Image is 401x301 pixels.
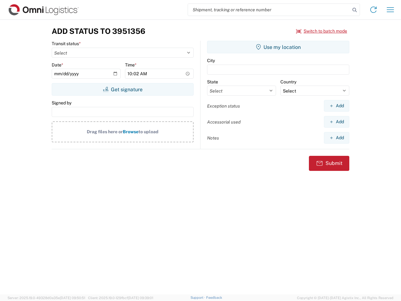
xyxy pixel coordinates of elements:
[296,26,347,36] button: Switch to batch mode
[324,116,349,128] button: Add
[207,79,218,85] label: State
[8,296,85,300] span: Server: 2025.19.0-49328d0a35e
[52,41,81,46] label: Transit status
[309,156,349,171] button: Submit
[87,129,123,134] span: Drag files here or
[280,79,296,85] label: Country
[207,119,241,125] label: Accessorial used
[206,296,222,299] a: Feedback
[324,132,349,144] button: Add
[297,295,393,301] span: Copyright © [DATE]-[DATE] Agistix Inc., All Rights Reserved
[128,296,153,300] span: [DATE] 09:39:01
[324,100,349,112] button: Add
[138,129,159,134] span: to upload
[207,41,349,53] button: Use my location
[207,135,219,141] label: Notes
[207,58,215,63] label: City
[52,62,63,68] label: Date
[207,103,240,109] label: Exception status
[88,296,153,300] span: Client: 2025.19.0-129fbcf
[60,296,85,300] span: [DATE] 09:50:51
[125,62,137,68] label: Time
[52,27,145,36] h3: Add Status to 3951356
[188,4,350,16] input: Shipment, tracking or reference number
[190,296,206,299] a: Support
[52,83,194,96] button: Get signature
[123,129,138,134] span: Browse
[52,100,71,106] label: Signed by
